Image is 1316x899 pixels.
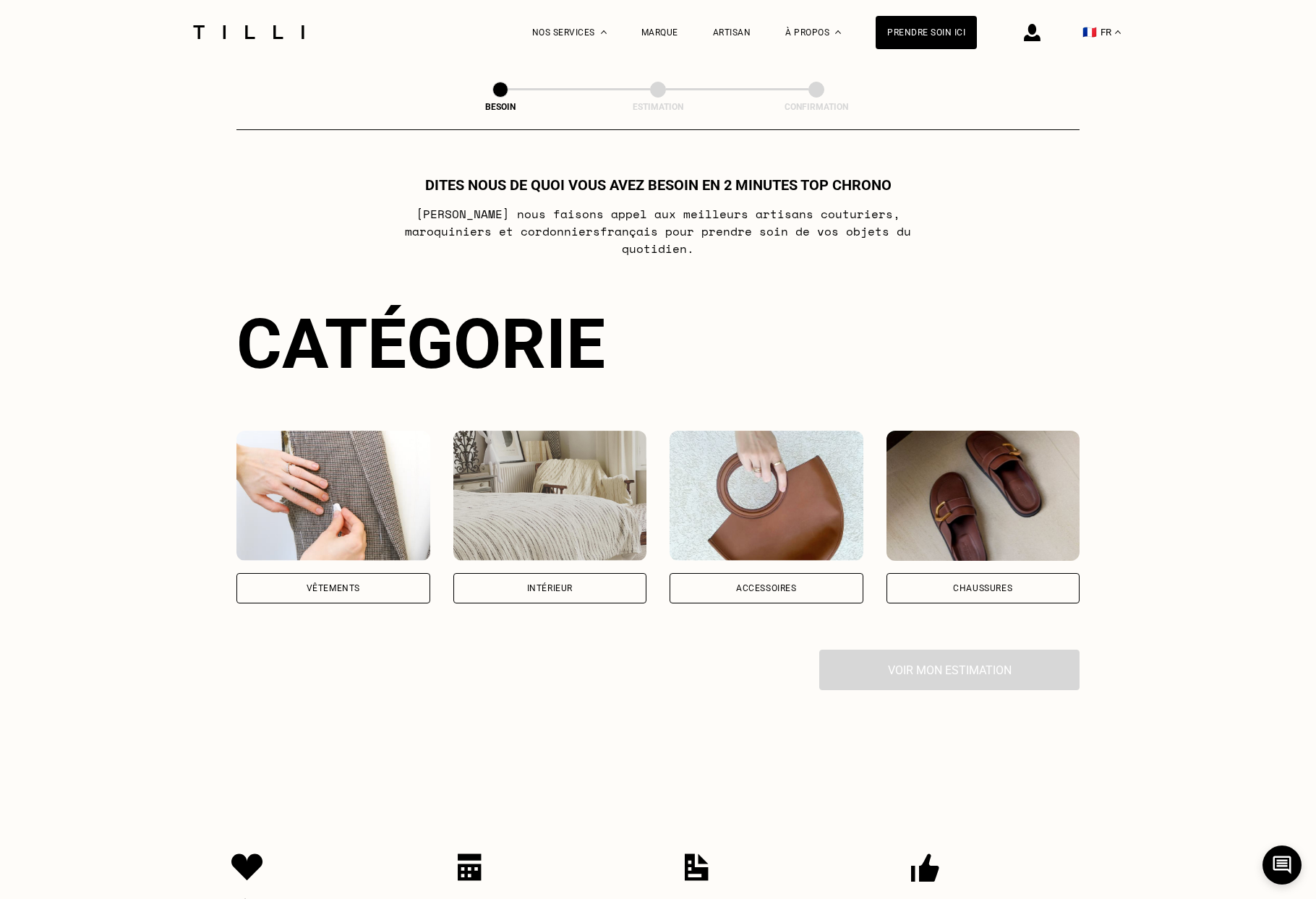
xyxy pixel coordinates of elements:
[736,584,797,593] div: Accessoires
[236,431,430,561] img: Vêtements
[458,853,482,881] img: Icon
[953,584,1012,593] div: Chaussures
[307,584,360,593] div: Vêtements
[601,30,607,34] img: Menu déroulant
[1082,25,1097,39] span: 🇫🇷
[1115,30,1121,34] img: menu déroulant
[835,30,841,34] img: Menu déroulant à propos
[685,853,709,881] img: Icon
[911,853,939,882] img: Icon
[713,27,751,38] a: Artisan
[372,205,945,257] p: [PERSON_NAME] nous faisons appel aux meilleurs artisans couturiers , maroquiniers et cordonniers ...
[744,102,889,112] div: Confirmation
[231,853,263,881] img: Icon
[453,431,647,561] img: Intérieur
[876,16,977,49] a: Prendre soin ici
[1024,24,1041,41] img: icône connexion
[188,25,309,39] img: Logo du service de couturière Tilli
[641,27,678,38] a: Marque
[586,102,730,112] div: Estimation
[670,431,863,561] img: Accessoires
[527,584,573,593] div: Intérieur
[425,176,892,194] h1: Dites nous de quoi vous avez besoin en 2 minutes top chrono
[428,102,573,112] div: Besoin
[236,304,1080,384] div: Catégorie
[886,431,1080,561] img: Chaussures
